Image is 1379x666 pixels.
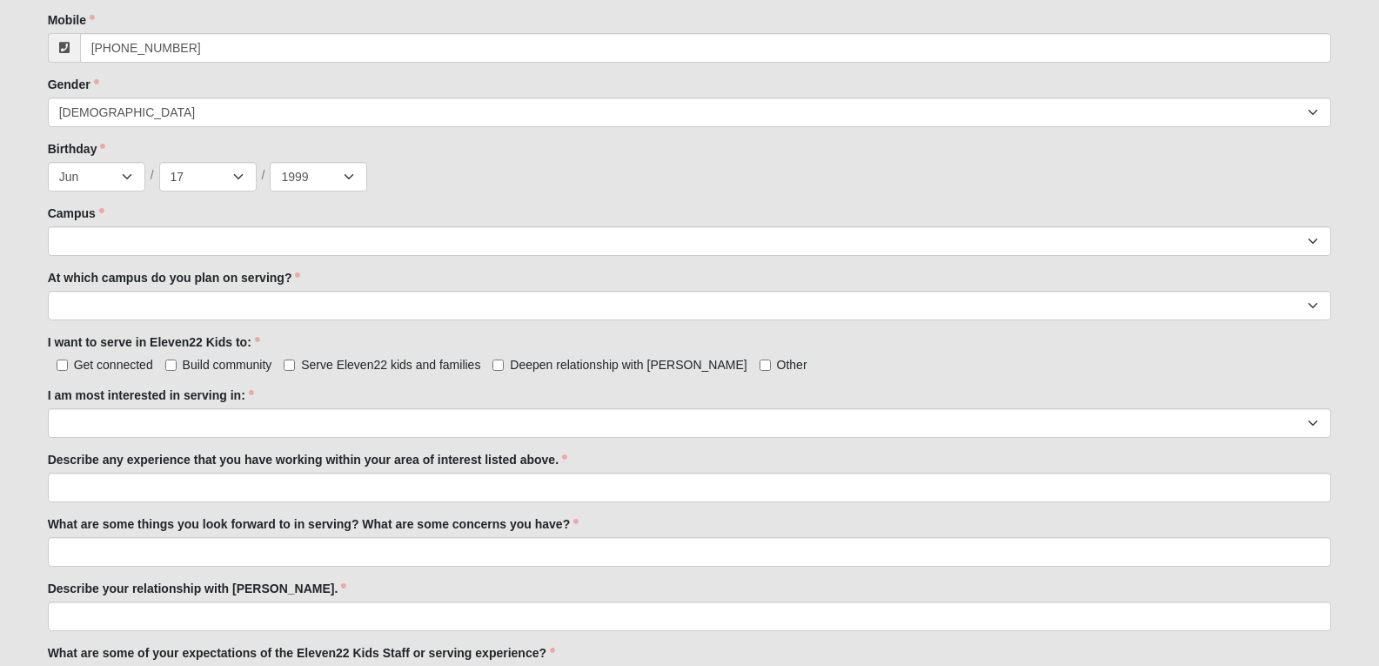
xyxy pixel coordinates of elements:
[492,360,504,371] input: Deepen relationship with [PERSON_NAME]
[760,360,771,371] input: Other
[48,644,555,662] label: What are some of your expectations of the Eleven22 Kids Staff or serving experience?
[48,269,301,286] label: At which campus do you plan on serving?
[165,360,177,371] input: Build community
[48,515,579,533] label: What are some things you look forward to in serving? What are some concerns you have?
[48,11,95,29] label: Mobile
[48,76,99,93] label: Gender
[510,358,746,372] span: Deepen relationship with [PERSON_NAME]
[777,358,807,372] span: Other
[48,580,347,597] label: Describe your relationship with [PERSON_NAME].
[48,333,260,351] label: I want to serve in Eleven22 Kids to:
[48,451,567,468] label: Describe any experience that you have working within your area of interest listed above.
[301,358,480,372] span: Serve Eleven22 kids and families
[48,140,106,158] label: Birthday
[74,358,153,372] span: Get connected
[57,360,68,371] input: Get connected
[284,360,295,371] input: Serve Eleven22 kids and families
[151,166,154,185] span: /
[262,166,265,185] span: /
[183,358,272,372] span: Build community
[48,205,104,222] label: Campus
[48,387,254,404] label: I am most interested in serving in:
